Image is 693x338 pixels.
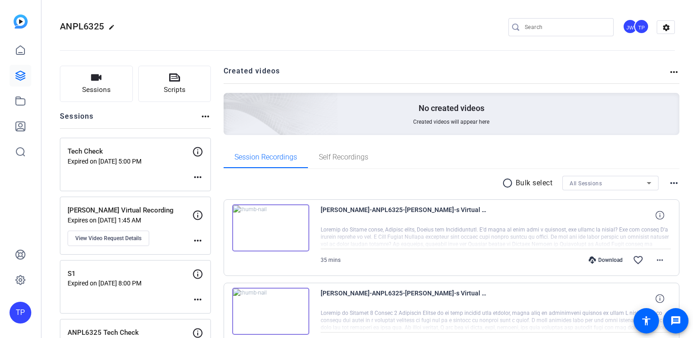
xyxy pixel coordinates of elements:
button: Scripts [138,66,211,102]
span: [PERSON_NAME]-ANPL6325-[PERSON_NAME]-s Virtual Recording-1756235774408-screen [321,204,488,226]
input: Search [525,22,606,33]
mat-icon: settings [657,21,675,34]
span: ANPL6325 [60,21,104,32]
p: No created videos [419,103,484,114]
span: 35 mins [321,257,341,263]
mat-icon: more_horiz [654,255,665,266]
span: All Sessions [570,180,602,187]
mat-icon: favorite_border [633,255,644,266]
p: ANPL6325 Tech Check [68,328,192,338]
div: TP [634,19,649,34]
img: thumb-nail [232,288,309,335]
button: View Video Request Details [68,231,149,246]
mat-icon: more_horiz [192,235,203,246]
mat-icon: accessibility [641,315,652,326]
p: Bulk select [516,178,553,188]
mat-icon: message [670,315,681,326]
h2: Created videos [224,66,669,83]
h2: Sessions [60,111,94,128]
img: thumb-nail [232,204,309,251]
p: S1 [68,269,192,279]
mat-icon: radio_button_unchecked [502,178,516,188]
p: Expires on [DATE] 1:45 AM [68,217,192,224]
p: Tech Check [68,146,192,157]
button: Sessions [60,66,133,102]
p: [PERSON_NAME] Virtual Recording [68,205,192,216]
p: Expired on [DATE] 5:00 PM [68,158,192,165]
span: Sessions [82,85,111,95]
span: Session Recordings [234,154,297,161]
img: blue-gradient.svg [14,14,28,29]
p: Expired on [DATE] 8:00 PM [68,280,192,287]
span: Created videos will appear here [413,118,489,126]
span: View Video Request Details [75,235,142,242]
div: JW [623,19,638,34]
img: Creted videos background [122,3,338,200]
mat-icon: edit [108,24,119,35]
ngx-avatar: Tommy Perez [634,19,650,35]
mat-icon: more_horiz [669,67,679,77]
div: TP [10,302,31,324]
mat-icon: more_horiz [200,111,211,122]
mat-icon: more_horiz [669,178,679,188]
span: [PERSON_NAME]-ANPL6325-[PERSON_NAME]-s Virtual Recording-1755711683040-screen [321,288,488,309]
span: Scripts [164,85,185,95]
mat-icon: more_horiz [192,294,203,305]
span: Self Recordings [319,154,368,161]
mat-icon: more_horiz [192,172,203,183]
div: Download [584,256,627,264]
ngx-avatar: Justin Wilbur [623,19,639,35]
